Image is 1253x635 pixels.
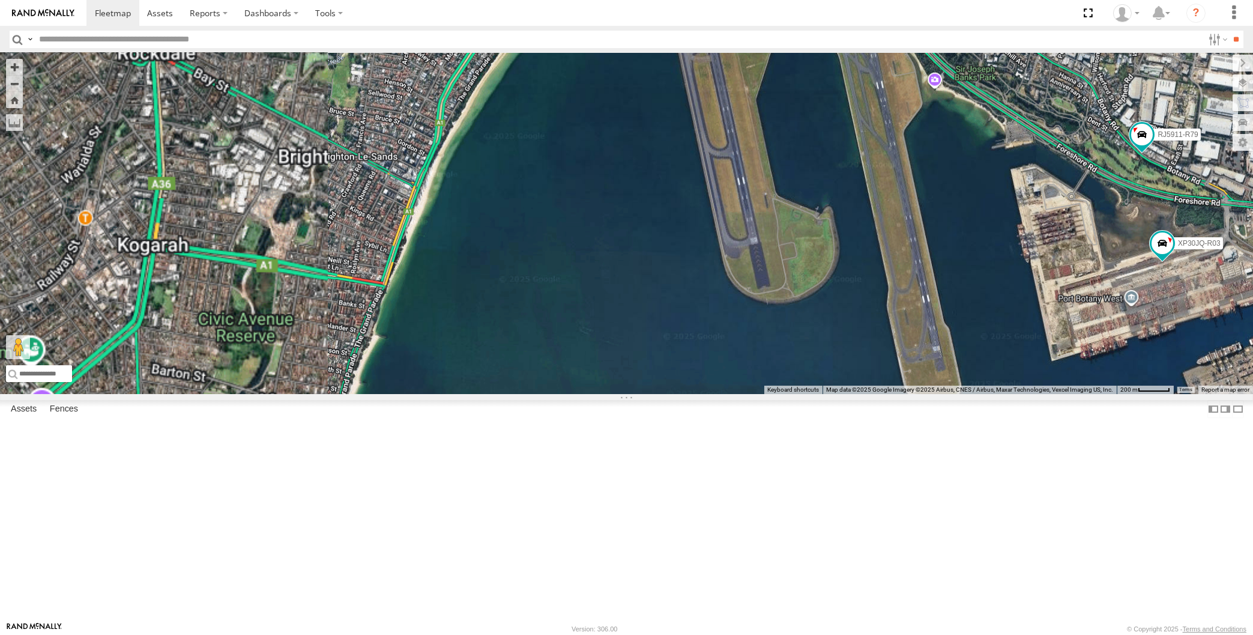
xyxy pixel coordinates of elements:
button: Zoom Home [6,92,23,108]
div: Quang MAC [1109,4,1144,22]
button: Map Scale: 200 m per 50 pixels [1117,386,1174,394]
label: Map Settings [1233,134,1253,151]
label: Search Filter Options [1204,31,1230,48]
a: Visit our Website [7,623,62,635]
button: Zoom out [6,75,23,92]
span: 200 m [1120,386,1138,393]
label: Dock Summary Table to the Right [1219,400,1231,418]
div: Version: 306.00 [572,625,617,633]
label: Search Query [25,31,35,48]
label: Assets [5,401,43,418]
a: Report a map error [1201,386,1249,393]
span: XP30JQ-R03 [1177,239,1220,248]
span: Map data ©2025 Google Imagery ©2025 Airbus, CNES / Airbus, Maxar Technologies, Vexcel Imaging US,... [826,386,1113,393]
button: Drag Pegman onto the map to open Street View [6,335,30,359]
button: Zoom in [6,59,23,75]
a: Terms (opens in new tab) [1180,387,1192,392]
img: rand-logo.svg [12,9,74,17]
label: Dock Summary Table to the Left [1207,400,1219,418]
label: Fences [44,401,84,418]
label: Measure [6,114,23,131]
div: © Copyright 2025 - [1127,625,1246,633]
i: ? [1186,4,1206,23]
label: Hide Summary Table [1232,400,1244,418]
button: Keyboard shortcuts [767,386,819,394]
a: Terms and Conditions [1183,625,1246,633]
span: RJ5911-R79 [1158,131,1198,139]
